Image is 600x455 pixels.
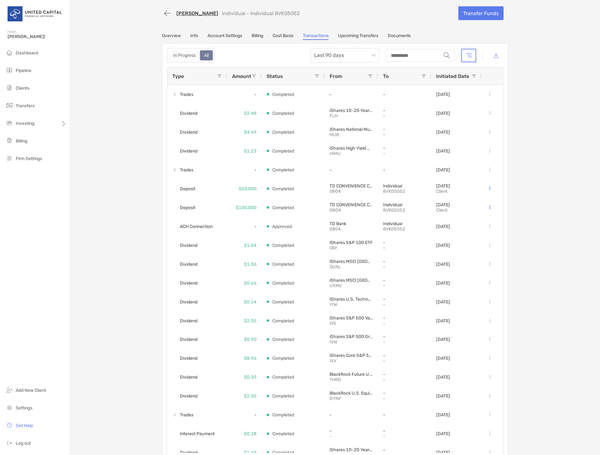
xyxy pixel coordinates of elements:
[330,315,373,321] p: iShares S&P 500 Value ETF
[244,279,257,287] p: $0.66
[383,321,426,326] p: -
[267,73,283,79] span: Status
[330,208,373,213] p: 0804
[330,259,373,264] p: iShares MSCI USA Quality Factor ETF
[6,404,13,412] img: settings icon
[436,130,450,135] p: [DATE]
[6,137,13,144] img: billing icon
[180,146,197,156] span: Dividend
[436,92,450,97] p: [DATE]
[272,355,294,363] p: Completed
[330,113,373,119] p: TLH
[180,221,213,232] span: ACH Connection
[436,148,450,154] p: [DATE]
[272,185,294,193] p: Completed
[244,430,257,438] p: $0.18
[436,183,450,189] p: [DATE]
[436,208,450,213] p: client
[330,334,373,340] p: iShares S&P 500 Growth ETF
[227,217,262,236] div: -
[383,208,426,213] p: 8VK05052
[16,388,46,393] span: Add New Client
[8,3,63,25] img: United Capital Logo
[330,226,373,232] p: 0804
[330,278,373,283] p: iShares MSCI USA Min Vol Factor ETF
[330,167,373,173] p: -
[244,147,257,155] p: $1.23
[6,154,13,162] img: firm-settings icon
[16,406,32,411] span: Settings
[436,280,450,286] p: [DATE]
[272,260,294,268] p: Completed
[383,127,426,132] p: -
[222,10,300,16] p: Individual - Individual 8VK05052
[330,413,373,418] p: -
[330,321,373,326] p: IVE
[383,447,426,453] p: -
[330,264,373,269] p: QUAL
[383,413,426,418] p: -
[383,183,426,189] p: Individual
[272,204,294,212] p: Completed
[16,50,38,56] span: Dashboard
[201,51,213,60] div: All
[330,434,373,439] p: -
[383,113,426,119] p: -
[436,431,450,437] p: [DATE]
[383,396,426,402] p: -
[272,392,294,400] p: Completed
[436,243,450,248] p: [DATE]
[388,33,411,40] a: Documents
[180,335,197,345] span: Dividend
[338,33,378,40] a: Upcoming Transfers
[272,336,294,344] p: Completed
[330,202,373,208] p: TD CONVENIENCE CHECKING
[383,189,426,194] p: 8VK05052
[330,353,373,358] p: iShares Core S&P 500 ETF
[180,203,195,213] span: Deposit
[330,396,373,402] p: DYNF
[208,33,242,40] a: Account Settings
[244,355,257,363] p: $8.96
[383,167,426,173] p: -
[330,372,373,377] p: BlackRock Future U.S. Themes ETF
[383,391,426,396] p: -
[272,166,294,174] p: Completed
[383,297,426,302] p: -
[244,317,257,325] p: $2.05
[330,151,373,156] p: HIMU
[330,302,373,307] p: IYW
[6,119,13,127] img: investing icon
[227,160,262,179] div: -
[16,441,31,446] span: Log out
[16,103,35,108] span: Transfers
[436,318,450,324] p: [DATE]
[330,127,373,132] p: iShares National Muni Bond ETF
[383,434,426,439] p: -
[330,391,373,396] p: BlackRock U.S. Equity Factor Rotation ETF
[383,92,426,97] p: -
[252,33,263,40] a: Billing
[383,146,426,151] p: -
[330,447,373,453] p: iShares 10-20 Year Treasury Bond ETF
[383,226,426,232] p: 8VK05052
[272,91,294,98] p: Completed
[303,33,329,40] a: Transactions
[383,340,426,345] p: -
[314,48,376,62] span: Last 90 days
[272,128,294,136] p: Completed
[6,386,13,394] img: add_new_client icon
[330,283,373,288] p: USMV
[180,259,197,269] span: Dividend
[461,49,476,62] button: Clear filters
[383,264,426,269] p: -
[273,33,293,40] a: Cost Basis
[16,68,31,73] span: Pipeline
[383,429,426,434] p: -
[272,430,294,438] p: Completed
[6,49,13,56] img: dashboard icon
[227,406,262,424] div: -
[383,240,426,245] p: -
[272,298,294,306] p: Completed
[436,356,450,361] p: [DATE]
